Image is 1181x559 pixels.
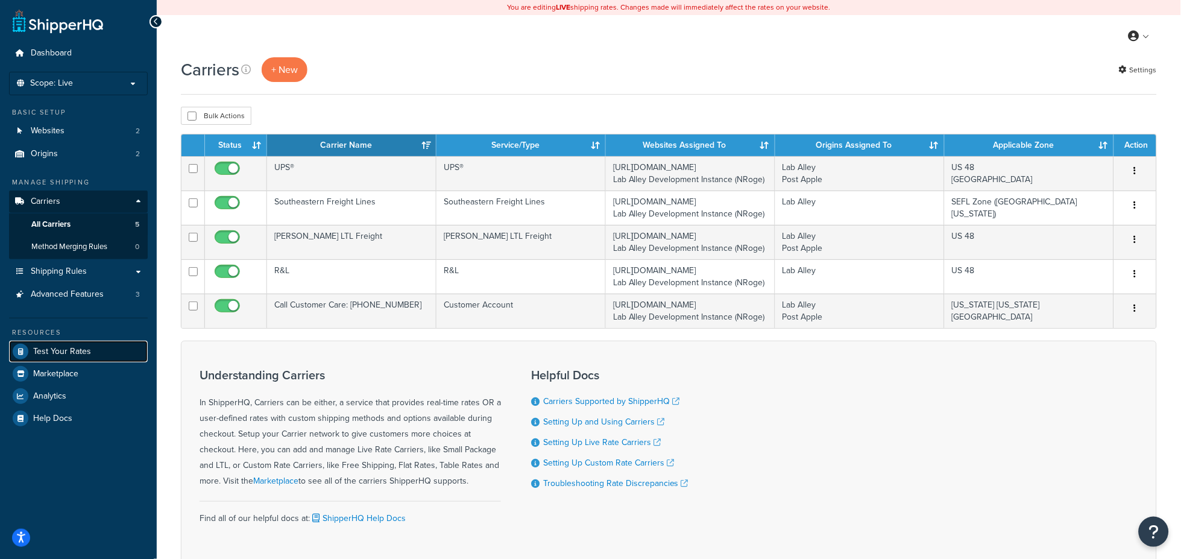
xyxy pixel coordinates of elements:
button: Open Resource Center [1139,517,1169,547]
td: UPS® [267,156,436,191]
td: US 48 [945,225,1114,259]
th: Status: activate to sort column ascending [205,134,267,156]
a: Marketplace [253,475,298,487]
button: Bulk Actions [181,107,251,125]
a: Websites 2 [9,120,148,142]
th: Service/Type: activate to sort column ascending [436,134,606,156]
th: Action [1114,134,1156,156]
a: Setting Up Custom Rate Carriers [543,456,674,469]
a: Analytics [9,385,148,407]
li: Method Merging Rules [9,236,148,258]
a: Setting Up and Using Carriers [543,415,664,428]
a: Method Merging Rules 0 [9,236,148,258]
td: US 48 [945,259,1114,294]
li: Origins [9,143,148,165]
td: [URL][DOMAIN_NAME] Lab Alley Development Instance (NRoge) [606,294,775,328]
span: Method Merging Rules [31,242,107,252]
td: SEFL Zone ([GEOGRAPHIC_DATA][US_STATE]) [945,191,1114,225]
a: Troubleshooting Rate Discrepancies [543,477,688,490]
a: ShipperHQ Home [13,9,103,33]
td: R&L [436,259,606,294]
button: + New [262,57,307,82]
div: Resources [9,327,148,338]
td: Lab Alley Post Apple [775,294,945,328]
div: Find all of our helpful docs at: [200,501,501,526]
li: Websites [9,120,148,142]
td: [URL][DOMAIN_NAME] Lab Alley Development Instance (NRoge) [606,191,775,225]
span: Shipping Rules [31,267,87,277]
span: 5 [135,219,139,230]
div: Manage Shipping [9,177,148,188]
span: 2 [136,149,140,159]
a: Origins 2 [9,143,148,165]
td: Customer Account [436,294,606,328]
span: Test Your Rates [33,347,91,357]
td: Lab Alley Post Apple [775,225,945,259]
td: [PERSON_NAME] LTL Freight [436,225,606,259]
td: [PERSON_NAME] LTL Freight [267,225,436,259]
a: Help Docs [9,408,148,429]
li: All Carriers [9,213,148,236]
td: Lab Alley [775,259,945,294]
a: Setting Up Live Rate Carriers [543,436,661,449]
a: Marketplace [9,363,148,385]
a: Carriers [9,191,148,213]
div: In ShipperHQ, Carriers can be either, a service that provides real-time rates OR a user-defined r... [200,368,501,489]
div: Basic Setup [9,107,148,118]
td: [URL][DOMAIN_NAME] Lab Alley Development Instance (NRoge) [606,225,775,259]
td: Lab Alley [775,191,945,225]
th: Carrier Name: activate to sort column ascending [267,134,436,156]
b: LIVE [556,2,571,13]
span: Carriers [31,197,60,207]
a: Shipping Rules [9,261,148,283]
td: Call Customer Care: [PHONE_NUMBER] [267,294,436,328]
span: Analytics [33,391,66,402]
th: Origins Assigned To: activate to sort column ascending [775,134,945,156]
td: US 48 [GEOGRAPHIC_DATA] [945,156,1114,191]
td: R&L [267,259,436,294]
li: Carriers [9,191,148,259]
td: Southeastern Freight Lines [267,191,436,225]
span: Help Docs [33,414,72,424]
span: Marketplace [33,369,78,379]
span: Advanced Features [31,289,104,300]
span: Origins [31,149,58,159]
span: 2 [136,126,140,136]
a: Settings [1119,62,1157,78]
td: [URL][DOMAIN_NAME] Lab Alley Development Instance (NRoge) [606,259,775,294]
span: Dashboard [31,48,72,58]
a: Advanced Features 3 [9,283,148,306]
td: Lab Alley Post Apple [775,156,945,191]
li: Advanced Features [9,283,148,306]
th: Websites Assigned To: activate to sort column ascending [606,134,775,156]
td: [URL][DOMAIN_NAME] Lab Alley Development Instance (NRoge) [606,156,775,191]
a: Test Your Rates [9,341,148,362]
span: 0 [135,242,139,252]
span: Scope: Live [30,78,73,89]
span: 3 [136,289,140,300]
h3: Helpful Docs [531,368,688,382]
td: UPS® [436,156,606,191]
td: [US_STATE] [US_STATE] [GEOGRAPHIC_DATA] [945,294,1114,328]
h1: Carriers [181,58,239,81]
a: All Carriers 5 [9,213,148,236]
a: ShipperHQ Help Docs [310,512,406,525]
h3: Understanding Carriers [200,368,501,382]
span: Websites [31,126,65,136]
td: Southeastern Freight Lines [436,191,606,225]
a: Dashboard [9,42,148,65]
span: All Carriers [31,219,71,230]
a: Carriers Supported by ShipperHQ [543,395,679,408]
th: Applicable Zone: activate to sort column ascending [945,134,1114,156]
